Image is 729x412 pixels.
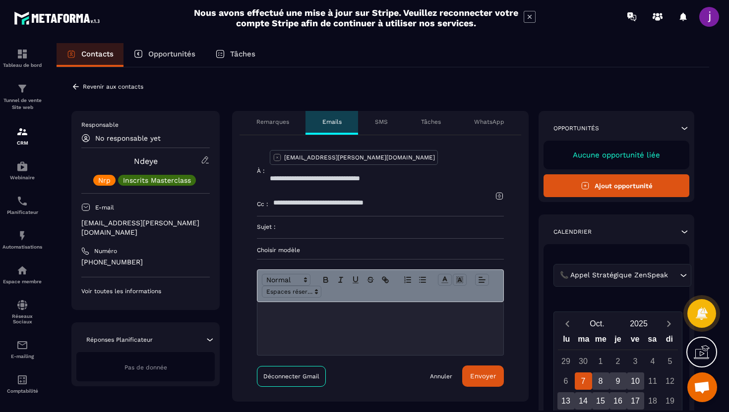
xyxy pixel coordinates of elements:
div: di [661,332,678,350]
div: 2 [609,353,627,370]
div: 17 [627,392,644,410]
input: Search for option [670,270,677,281]
p: Nrp [98,177,111,184]
div: me [592,332,609,350]
p: Tunnel de vente Site web [2,97,42,111]
a: Opportunités [123,43,205,67]
div: 8 [592,372,609,390]
p: Opportunités [148,50,195,58]
div: 10 [627,372,644,390]
div: Ouvrir le chat [687,372,717,402]
a: Annuler [430,372,452,380]
div: je [609,332,627,350]
div: Search for option [553,264,691,287]
a: Contacts [57,43,123,67]
button: Open months overlay [576,315,618,332]
p: Tâches [230,50,255,58]
p: Sujet : [257,223,276,231]
a: automationsautomationsWebinaire [2,153,42,188]
p: [PHONE_NUMBER] [81,257,210,267]
p: Remarques [256,118,289,126]
p: CRM [2,140,42,146]
button: Next month [660,317,678,330]
p: WhatsApp [474,118,504,126]
p: Responsable [81,121,210,129]
p: E-mail [95,204,114,211]
p: Revenir aux contacts [83,83,143,90]
div: 14 [575,392,592,410]
a: social-networksocial-networkRéseaux Sociaux [2,292,42,332]
p: Réponses Planificateur [86,336,153,344]
div: 5 [662,353,679,370]
img: accountant [16,374,28,386]
div: lu [558,332,575,350]
a: formationformationTableau de bord [2,41,42,75]
p: Tâches [421,118,441,126]
a: formationformationTunnel de vente Site web [2,75,42,118]
div: sa [644,332,661,350]
img: automations [16,264,28,276]
p: Choisir modèle [257,246,504,254]
a: Tâches [205,43,265,67]
a: emailemailE-mailing [2,332,42,366]
button: Open years overlay [618,315,660,332]
button: Envoyer [462,365,504,387]
p: Planificateur [2,209,42,215]
p: Espace membre [2,279,42,284]
p: Calendrier [553,228,592,236]
div: ma [575,332,593,350]
p: No responsable yet [95,134,161,142]
img: formation [16,126,28,138]
div: 12 [662,372,679,390]
div: 7 [575,372,592,390]
p: Réseaux Sociaux [2,313,42,324]
p: Inscrits Masterclass [123,177,191,184]
p: [EMAIL_ADDRESS][PERSON_NAME][DOMAIN_NAME] [81,218,210,237]
img: formation [16,83,28,95]
div: 6 [557,372,575,390]
p: Cc : [257,200,268,208]
div: ve [626,332,644,350]
p: Aucune opportunité liée [553,151,679,159]
img: automations [16,160,28,172]
p: Numéro [94,247,117,255]
img: automations [16,230,28,242]
div: 15 [592,392,609,410]
p: À : [257,167,265,175]
img: scheduler [16,195,28,207]
a: automationsautomationsEspace membre [2,257,42,292]
p: Automatisations [2,244,42,250]
a: automationsautomationsAutomatisations [2,222,42,257]
div: 13 [557,392,575,410]
a: Ndeye [134,156,158,166]
p: Contacts [81,50,114,58]
p: Comptabilité [2,388,42,394]
div: 30 [575,353,592,370]
div: 3 [627,353,644,370]
p: Emails [322,118,342,126]
p: E-mailing [2,354,42,359]
h2: Nous avons effectué une mise à jour sur Stripe. Veuillez reconnecter votre compte Stripe afin de ... [193,7,519,28]
p: [EMAIL_ADDRESS][PERSON_NAME][DOMAIN_NAME] [284,154,435,161]
img: social-network [16,299,28,311]
p: Webinaire [2,175,42,180]
div: 19 [662,392,679,410]
span: 📞 Appel Stratégique ZenSpeak [557,270,670,281]
img: formation [16,48,28,60]
img: email [16,339,28,351]
div: 4 [644,353,662,370]
p: Tableau de bord [2,62,42,68]
div: 18 [644,392,662,410]
img: logo [14,9,103,27]
p: Voir toutes les informations [81,287,210,295]
div: 29 [557,353,575,370]
div: 1 [592,353,609,370]
div: 9 [609,372,627,390]
button: Ajout opportunité [544,174,689,197]
p: SMS [375,118,388,126]
div: 11 [644,372,662,390]
a: formationformationCRM [2,118,42,153]
button: Previous month [558,317,576,330]
a: accountantaccountantComptabilité [2,366,42,401]
span: Pas de donnée [124,364,167,371]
